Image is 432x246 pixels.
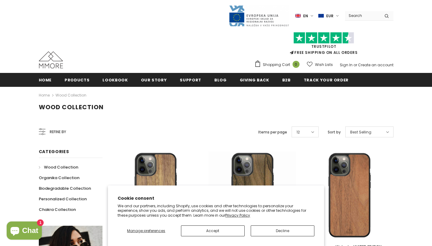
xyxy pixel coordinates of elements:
button: Decline [251,225,314,236]
span: Lookbook [102,77,128,83]
inbox-online-store-chat: Shopify online store chat [5,221,44,241]
span: en [303,13,308,19]
a: Wood Collection [55,93,86,98]
a: Javni Razpis [229,13,289,18]
span: Organika Collection [39,175,79,181]
img: Trust Pilot Stars [293,32,354,44]
span: B2B [282,77,291,83]
span: Wish Lists [315,62,333,68]
img: Javni Razpis [229,5,289,27]
img: i-lang-1.png [295,13,301,18]
span: EUR [326,13,333,19]
span: Best Selling [350,129,371,135]
span: Chakra Collection [39,207,76,212]
span: support [180,77,201,83]
span: Giving back [240,77,269,83]
img: MMORE Cases [39,51,63,68]
label: Items per page [258,129,287,135]
span: Blog [214,77,227,83]
span: Shopping Cart [263,62,290,68]
span: Biodegradable Collection [39,185,91,191]
a: Shopping Cart 0 [254,60,303,69]
span: Wood Collection [39,103,104,111]
a: Wood Collection [39,162,78,172]
button: Accept [181,225,245,236]
a: Products [65,73,89,87]
a: Create an account [358,62,393,67]
span: Track your order [304,77,349,83]
a: Sign In [340,62,353,67]
a: Giving back [240,73,269,87]
a: Blog [214,73,227,87]
button: Manage preferences [118,225,175,236]
a: Biodegradable Collection [39,183,91,194]
a: Personalized Collection [39,194,87,204]
span: Refine by [50,129,66,135]
a: Wish Lists [307,59,333,70]
span: 0 [293,61,300,68]
a: Organika Collection [39,172,79,183]
a: Home [39,73,52,87]
span: Products [65,77,89,83]
span: Home [39,77,52,83]
a: Chakra Collection [39,204,76,215]
a: Privacy Policy [225,213,250,218]
a: Lookbook [102,73,128,87]
label: Sort by [328,129,341,135]
a: B2B [282,73,291,87]
a: support [180,73,201,87]
a: Our Story [141,73,167,87]
p: We and our partners, including Shopify, use cookies and other technologies to personalize your ex... [118,204,314,218]
span: Personalized Collection [39,196,87,202]
span: Our Story [141,77,167,83]
span: Manage preferences [127,228,165,233]
span: 12 [296,129,300,135]
span: or [353,62,357,67]
span: Categories [39,149,69,155]
h2: Cookie consent [118,195,314,202]
a: Trustpilot [311,44,337,49]
a: Track your order [304,73,349,87]
span: FREE SHIPPING ON ALL ORDERS [254,35,393,55]
input: Search Site [345,11,380,20]
span: Wood Collection [44,164,78,170]
a: Home [39,92,50,99]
